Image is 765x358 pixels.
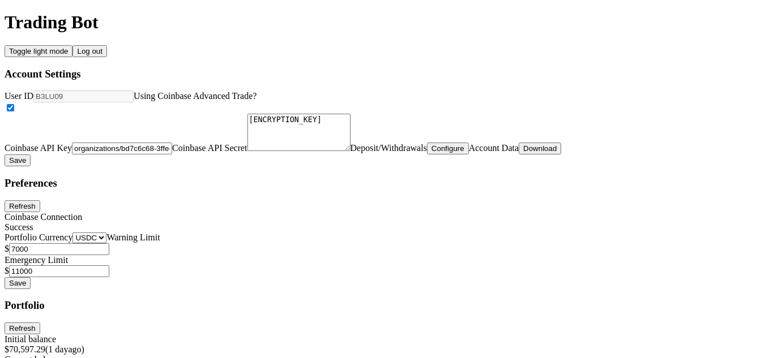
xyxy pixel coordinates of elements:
[172,143,247,153] span: Coinbase API Secret
[5,277,31,289] button: Save
[5,91,33,101] span: User ID
[5,68,760,80] h3: Account Settings
[5,334,56,344] span: Initial balance
[351,143,427,153] span: Deposit/Withdrawals
[427,143,469,154] button: Configure
[5,143,72,153] span: Coinbase API Key
[519,143,561,154] button: Download
[5,12,760,33] h1: Trading Bot
[5,244,9,253] span: $
[469,143,519,153] span: Account Data
[5,232,72,242] span: Portfolio Currency
[134,91,257,101] span: Using Coinbase Advanced Trade?
[5,344,760,355] div: $70,597.29 ( 1 day ago)
[5,45,72,57] button: Toggle light mode
[5,154,31,166] button: Save
[5,322,40,334] button: Refresh
[5,212,82,222] span: Coinbase Connection
[72,45,106,57] button: Log out
[5,222,760,232] div: Success
[5,177,760,189] h3: Preferences
[5,299,760,312] h3: Portfolio
[106,232,160,242] span: Warning Limit
[5,255,68,265] span: Emergency Limit
[5,266,9,275] span: $
[5,200,40,212] button: Refresh
[247,114,351,151] textarea: [ENCRYPTION_KEY]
